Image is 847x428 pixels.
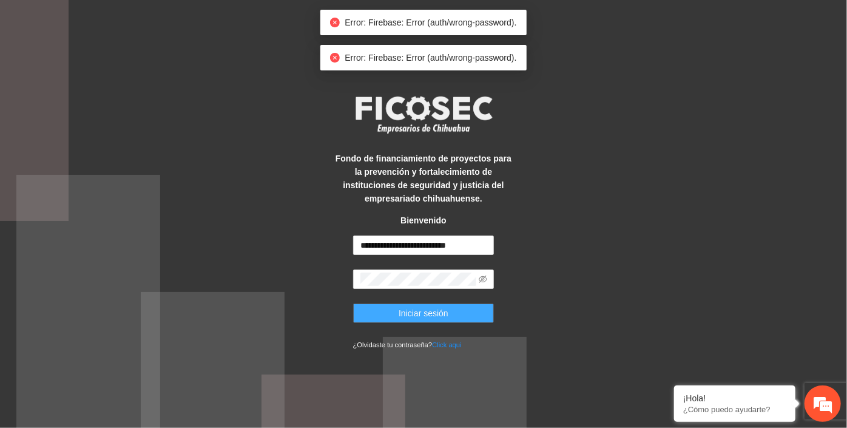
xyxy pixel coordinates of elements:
strong: Fondo de financiamiento de proyectos para la prevención y fortalecimiento de instituciones de seg... [336,154,511,203]
div: ¡Hola! [683,393,786,403]
p: ¿Cómo puedo ayudarte? [683,405,786,414]
span: Error: Firebase: Error (auth/wrong-password). [345,18,516,27]
strong: Bienvenido [400,216,446,225]
span: Iniciar sesión [399,307,448,320]
span: close-circle [330,53,340,63]
button: Iniciar sesión [353,304,494,323]
span: eye-invisible [479,275,487,284]
span: Error: Firebase: Error (auth/wrong-password). [345,53,516,63]
small: ¿Olvidaste tu contraseña? [353,341,462,348]
img: logo [348,92,499,137]
span: close-circle [330,18,340,27]
a: Click aqui [432,341,462,348]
